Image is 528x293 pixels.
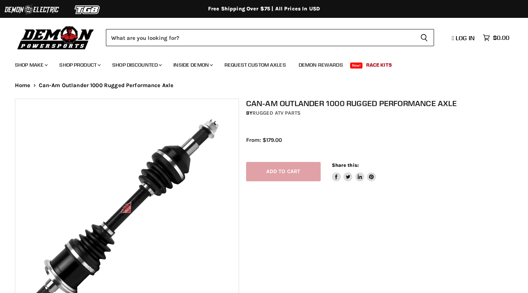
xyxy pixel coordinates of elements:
a: Shop Make [9,57,52,73]
button: Search [414,29,434,46]
form: Product [106,29,434,46]
h1: Can-Am Outlander 1000 Rugged Performance Axle [246,99,520,108]
img: TGB Logo 2 [60,3,116,17]
a: Shop Discounted [107,57,166,73]
a: Inside Demon [168,57,217,73]
span: New! [350,63,363,69]
img: Demon Electric Logo 2 [4,3,60,17]
span: Can-Am Outlander 1000 Rugged Performance Axle [39,82,174,89]
img: Demon Powersports [15,24,97,51]
a: Log in [449,35,479,41]
div: by [246,109,520,117]
input: Search [106,29,414,46]
a: Rugged ATV Parts [252,110,301,116]
a: Request Custom Axles [219,57,292,73]
aside: Share this: [332,162,376,182]
a: Race Kits [361,57,397,73]
a: Home [15,82,31,89]
span: Log in [456,34,475,42]
a: Demon Rewards [293,57,349,73]
span: From: $179.00 [246,137,282,143]
a: $0.00 [479,32,513,43]
a: Shop Product [54,57,105,73]
ul: Main menu [9,54,507,73]
span: $0.00 [493,34,509,41]
span: Share this: [332,162,359,168]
